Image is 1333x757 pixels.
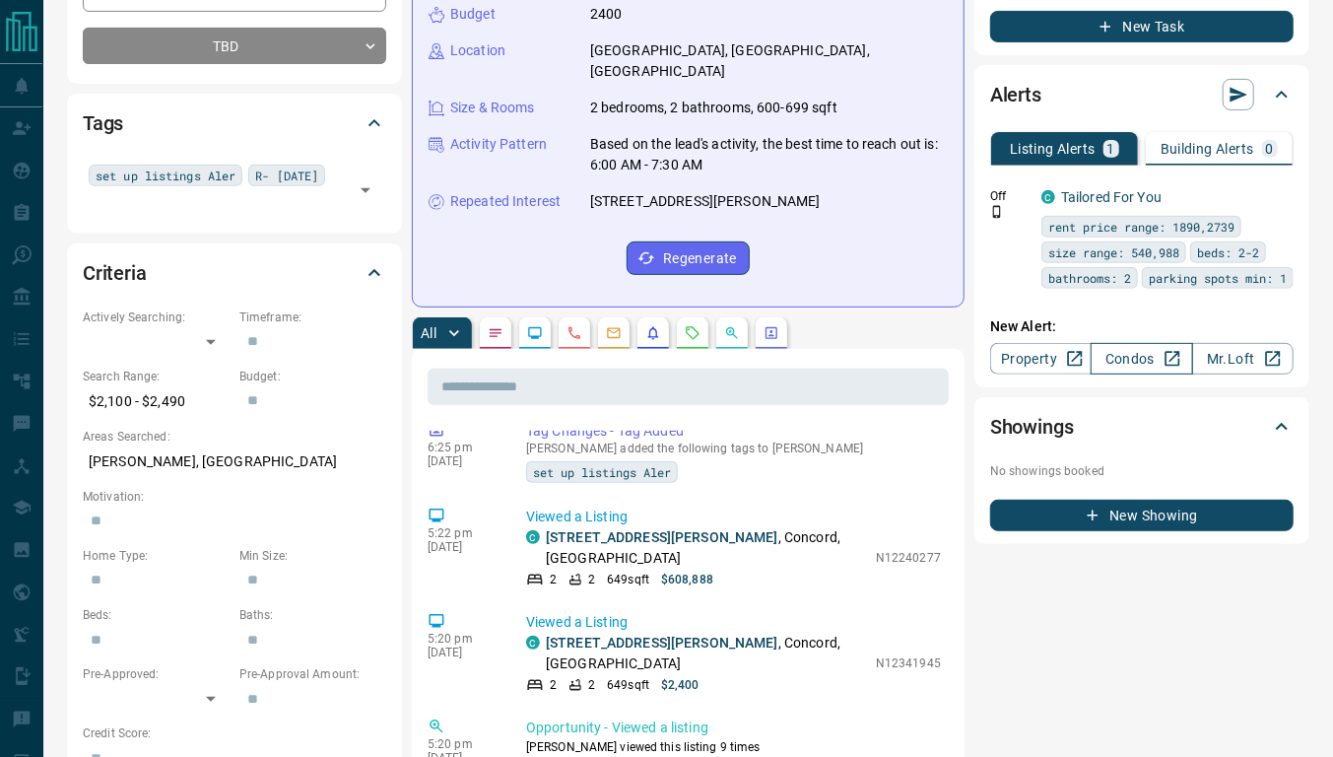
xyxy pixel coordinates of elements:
[526,442,941,455] p: [PERSON_NAME] added the following tags to [PERSON_NAME]
[526,421,941,442] p: Tag Changes - Tag Added
[239,547,386,565] p: Min Size:
[96,166,235,185] span: set up listings Aler
[990,187,1030,205] p: Off
[488,325,503,341] svg: Notes
[590,40,948,82] p: [GEOGRAPHIC_DATA], [GEOGRAPHIC_DATA], [GEOGRAPHIC_DATA]
[239,309,386,326] p: Timeframe:
[83,309,230,326] p: Actively Searching:
[428,646,497,659] p: [DATE]
[990,411,1074,443] h2: Showings
[1197,242,1259,262] span: beds: 2-2
[526,530,540,544] div: condos.ca
[606,325,622,341] svg: Emails
[990,500,1294,531] button: New Showing
[990,79,1041,110] h2: Alerts
[428,632,497,646] p: 5:20 pm
[661,676,700,694] p: $2,400
[1107,142,1115,156] p: 1
[428,737,497,751] p: 5:20 pm
[546,635,778,651] a: [STREET_ADDRESS][PERSON_NAME]
[450,4,496,25] p: Budget
[1010,142,1096,156] p: Listing Alerts
[450,98,535,118] p: Size & Rooms
[83,249,386,297] div: Criteria
[1048,268,1131,288] span: bathrooms: 2
[450,40,505,61] p: Location
[83,107,123,139] h2: Tags
[1149,268,1287,288] span: parking spots min: 1
[428,441,497,454] p: 6:25 pm
[627,241,750,275] button: Regenerate
[526,636,540,650] div: condos.ca
[526,718,941,738] p: Opportunity - Viewed a listing
[607,571,649,588] p: 649 sqft
[450,191,561,212] p: Repeated Interest
[546,529,778,545] a: [STREET_ADDRESS][PERSON_NAME]
[590,134,948,175] p: Based on the lead's activity, the best time to reach out is: 6:00 AM - 7:30 AM
[83,100,386,147] div: Tags
[661,571,713,588] p: $608,888
[83,547,230,565] p: Home Type:
[990,343,1092,375] a: Property
[352,176,379,204] button: Open
[83,606,230,624] p: Beds:
[526,507,941,527] p: Viewed a Listing
[550,676,557,694] p: 2
[83,488,386,506] p: Motivation:
[83,385,230,418] p: $2,100 - $2,490
[83,368,230,385] p: Search Range:
[590,4,623,25] p: 2400
[876,549,941,567] p: N12240277
[588,676,595,694] p: 2
[590,191,821,212] p: [STREET_ADDRESS][PERSON_NAME]
[724,325,740,341] svg: Opportunities
[990,462,1294,480] p: No showings booked
[255,166,318,185] span: R- [DATE]
[645,325,661,341] svg: Listing Alerts
[1048,242,1179,262] span: size range: 540,988
[990,316,1294,337] p: New Alert:
[588,571,595,588] p: 2
[239,368,386,385] p: Budget:
[239,665,386,683] p: Pre-Approval Amount:
[83,428,386,446] p: Areas Searched:
[428,454,497,468] p: [DATE]
[1192,343,1294,375] a: Mr.Loft
[546,527,866,569] p: , Concord, [GEOGRAPHIC_DATA]
[526,612,941,633] p: Viewed a Listing
[527,325,543,341] svg: Lead Browsing Activity
[590,98,837,118] p: 2 bedrooms, 2 bathrooms, 600-699 sqft
[239,606,386,624] p: Baths:
[990,205,1004,219] svg: Push Notification Only
[1061,189,1162,205] a: Tailored For You
[1048,217,1234,237] span: rent price range: 1890,2739
[876,654,941,672] p: N12341945
[450,134,547,155] p: Activity Pattern
[567,325,582,341] svg: Calls
[83,446,386,478] p: [PERSON_NAME], [GEOGRAPHIC_DATA]
[550,571,557,588] p: 2
[685,325,700,341] svg: Requests
[1041,190,1055,204] div: condos.ca
[421,326,436,340] p: All
[83,665,230,683] p: Pre-Approved:
[83,724,386,742] p: Credit Score:
[526,738,941,756] p: [PERSON_NAME] viewed this listing 9 times
[990,403,1294,450] div: Showings
[428,540,497,554] p: [DATE]
[764,325,779,341] svg: Agent Actions
[990,71,1294,118] div: Alerts
[1091,343,1192,375] a: Condos
[533,462,671,482] span: set up listings Aler
[83,257,147,289] h2: Criteria
[546,633,866,674] p: , Concord, [GEOGRAPHIC_DATA]
[83,28,386,64] div: TBD
[990,11,1294,42] button: New Task
[1161,142,1254,156] p: Building Alerts
[607,676,649,694] p: 649 sqft
[1266,142,1274,156] p: 0
[428,526,497,540] p: 5:22 pm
